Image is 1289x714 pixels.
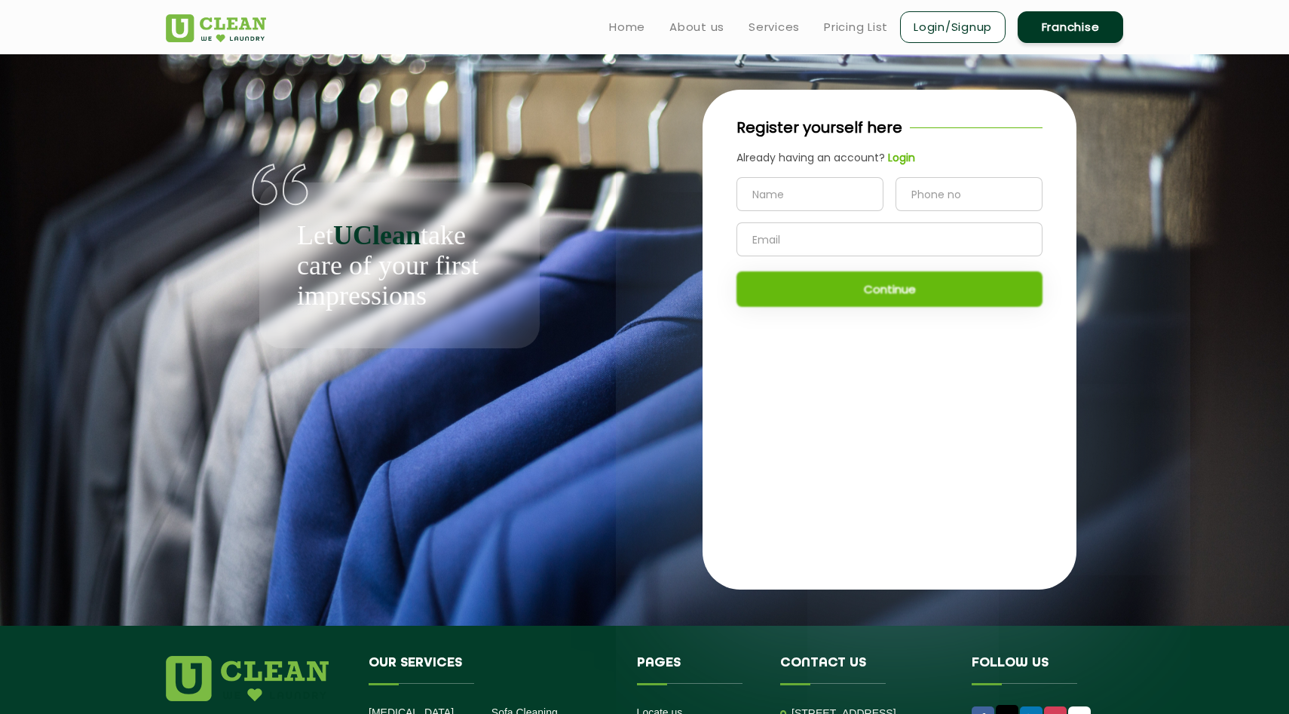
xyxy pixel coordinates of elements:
img: logo.png [166,656,329,701]
h4: Our Services [369,656,614,685]
a: Home [609,18,645,36]
input: Name [736,177,883,211]
a: Services [749,18,800,36]
h4: Contact us [780,656,949,685]
a: Franchise [1018,11,1123,43]
img: quote-img [252,164,308,206]
b: Login [888,150,915,165]
a: Pricing List [824,18,888,36]
input: Email [736,222,1043,256]
a: Login [885,150,915,166]
h4: Pages [637,656,758,685]
h4: Follow us [972,656,1104,685]
p: Register yourself here [736,116,902,139]
span: Already having an account? [736,150,885,165]
input: Phone no [896,177,1043,211]
b: UClean [333,220,421,250]
a: About us [669,18,724,36]
img: UClean Laundry and Dry Cleaning [166,14,266,42]
p: Let take care of your first impressions [297,220,502,311]
a: Login/Signup [900,11,1006,43]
